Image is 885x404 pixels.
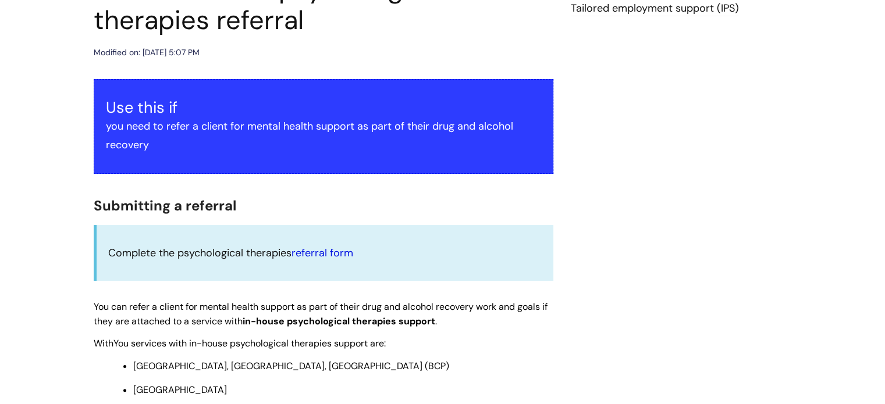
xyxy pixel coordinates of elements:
[106,98,541,117] h3: Use this if
[133,384,227,396] span: [GEOGRAPHIC_DATA]
[292,246,353,260] a: referral form
[94,301,548,327] span: You can refer a client for mental health support as part of their drug and alcohol recovery work ...
[108,244,542,262] p: Complete the psychological therapies
[133,360,449,372] span: [GEOGRAPHIC_DATA], [GEOGRAPHIC_DATA], [GEOGRAPHIC_DATA] (BCP)
[94,196,236,214] span: Submitting a referral
[106,117,541,155] p: you need to refer a client for mental health support as part of their drug and alcohol recovery
[243,315,435,327] span: in-house psychological therapies support
[94,45,200,60] div: Modified on: [DATE] 5:07 PM
[435,315,437,327] span: .
[571,1,739,16] a: Tailored employment support (IPS)
[94,337,386,349] span: WithYou services with in-house psychological therapies support are:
